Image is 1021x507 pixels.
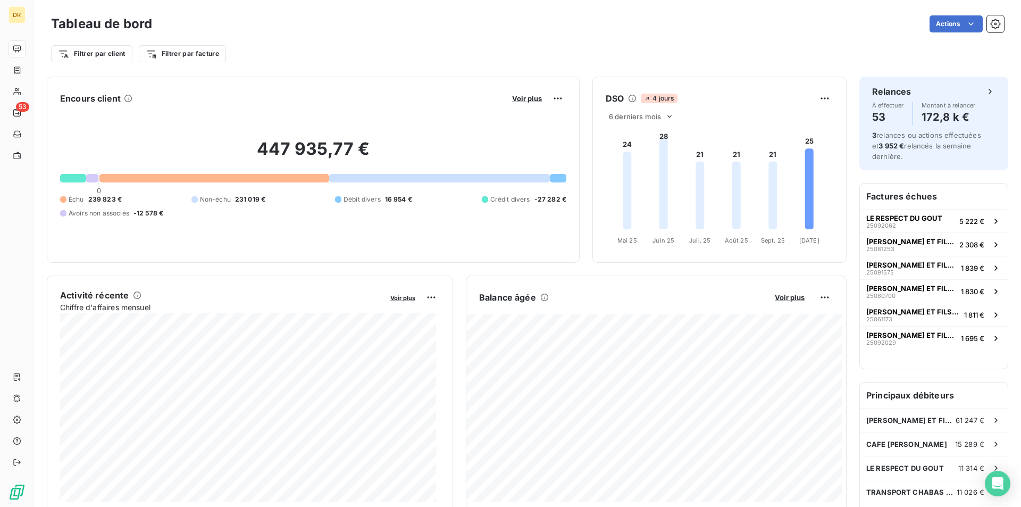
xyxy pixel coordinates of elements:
[88,195,122,204] span: 239 823 €
[922,109,976,126] h4: 172,8 k €
[985,471,1010,496] div: Open Intercom Messenger
[60,289,129,302] h6: Activité récente
[959,217,984,226] span: 5 222 €
[866,284,957,293] span: [PERSON_NAME] ET FILS CHATU
[139,45,226,62] button: Filtrer par facture
[959,240,984,249] span: 2 308 €
[725,237,748,244] tspan: Août 25
[799,237,819,244] tspan: [DATE]
[51,45,132,62] button: Filtrer par client
[60,138,566,170] h2: 447 935,77 €
[922,102,976,109] span: Montant à relancer
[479,291,536,304] h6: Balance âgée
[961,264,984,272] span: 1 839 €
[961,287,984,296] span: 1 830 €
[866,222,896,229] span: 25092062
[860,383,1008,408] h6: Principaux débiteurs
[866,339,896,346] span: 25092029
[961,334,984,343] span: 1 695 €
[200,195,231,204] span: Non-échu
[860,279,1008,303] button: [PERSON_NAME] ET FILS CHATU250807001 830 €
[872,131,981,161] span: relances ou actions effectuées et relancés la semaine dernière.
[866,464,944,472] span: LE RESPECT DU GOUT
[866,440,947,448] span: CAFE [PERSON_NAME]
[490,195,530,204] span: Crédit divers
[866,316,892,322] span: 25061173
[872,85,911,98] h6: Relances
[385,195,412,204] span: 16 954 €
[964,311,984,319] span: 1 811 €
[97,186,101,195] span: 0
[872,131,876,139] span: 3
[69,209,129,218] span: Avoirs non associés
[512,94,542,103] span: Voir plus
[878,142,904,150] span: 3 952 €
[606,92,624,105] h6: DSO
[930,15,983,32] button: Actions
[860,209,1008,232] button: LE RESPECT DU GOUT250920625 222 €
[60,92,121,105] h6: Encours client
[16,102,29,112] span: 53
[860,184,1008,209] h6: Factures échues
[956,416,984,425] span: 61 247 €
[872,109,904,126] h4: 53
[866,293,896,299] span: 25080700
[866,331,957,339] span: [PERSON_NAME] ET FILS CHATU
[617,237,637,244] tspan: Mai 25
[866,261,957,269] span: [PERSON_NAME] ET FILS CHATU
[866,214,942,222] span: LE RESPECT DU GOUT
[866,269,894,276] span: 25091575
[689,237,710,244] tspan: Juil. 25
[761,237,785,244] tspan: Sept. 25
[235,195,265,204] span: 231 019 €
[866,237,955,246] span: [PERSON_NAME] ET FILS CHATU
[641,94,677,103] span: 4 jours
[390,294,415,302] span: Voir plus
[958,464,984,472] span: 11 314 €
[60,302,383,313] span: Chiffre d'affaires mensuel
[9,484,26,501] img: Logo LeanPay
[957,488,984,496] span: 11 026 €
[775,293,805,302] span: Voir plus
[51,14,152,34] h3: Tableau de bord
[866,307,960,316] span: [PERSON_NAME] ET FILS CHATU
[860,326,1008,350] button: [PERSON_NAME] ET FILS CHATU250920291 695 €
[609,112,661,121] span: 6 derniers mois
[860,303,1008,326] button: [PERSON_NAME] ET FILS CHATU250611731 811 €
[652,237,674,244] tspan: Juin 25
[866,416,956,425] span: [PERSON_NAME] ET FILS CHATU
[955,440,984,448] span: 15 289 €
[866,246,894,252] span: 25081253
[772,293,808,302] button: Voir plus
[133,209,163,218] span: -12 578 €
[860,232,1008,256] button: [PERSON_NAME] ET FILS CHATU250812532 308 €
[860,256,1008,279] button: [PERSON_NAME] ET FILS CHATU250915751 839 €
[509,94,545,103] button: Voir plus
[69,195,84,204] span: Échu
[387,293,419,302] button: Voir plus
[866,488,957,496] span: TRANSPORT CHABAS FRAICHEUR
[344,195,381,204] span: Débit divers
[534,195,566,204] span: -27 282 €
[872,102,904,109] span: À effectuer
[9,6,26,23] div: DR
